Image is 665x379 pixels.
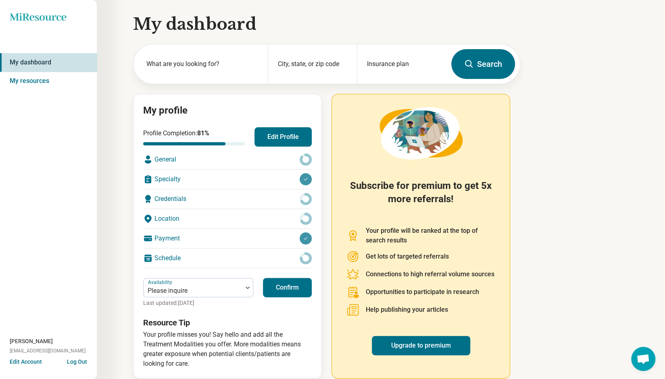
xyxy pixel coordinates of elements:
div: Schedule [143,249,312,268]
button: Edit Account [10,358,42,366]
p: Your profile will be ranked at the top of search results [366,226,495,245]
h2: My profile [143,104,312,118]
button: Search [451,49,515,79]
span: [PERSON_NAME] [10,337,53,346]
button: Log Out [67,358,87,364]
div: Specialty [143,170,312,189]
button: Confirm [263,278,312,297]
p: Help publishing your articles [366,305,448,315]
label: Availability [148,279,174,285]
p: Connections to high referral volume sources [366,269,494,279]
h1: My dashboard [133,13,520,35]
div: Profile Completion: [143,128,245,145]
label: What are you looking for? [146,59,258,69]
h3: Resource Tip [143,317,312,328]
div: Location [143,209,312,228]
span: 81 % [197,129,209,137]
div: Open chat [631,347,655,371]
p: Last updated: [DATE] [143,299,253,307]
p: Your profile misses you! Say hello and add all the Treatment Modalities you offer. More modalitie... [143,330,312,369]
p: Opportunities to participate in research [366,287,479,297]
span: [EMAIL_ADDRESS][DOMAIN_NAME] [10,347,85,354]
p: Get lots of targeted referrals [366,252,449,261]
div: General [143,150,312,169]
div: Payment [143,229,312,248]
div: Credentials [143,189,312,209]
a: Upgrade to premium [372,336,470,355]
h2: Subscribe for premium to get 5x more referrals! [346,179,495,216]
button: Edit Profile [254,127,312,147]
